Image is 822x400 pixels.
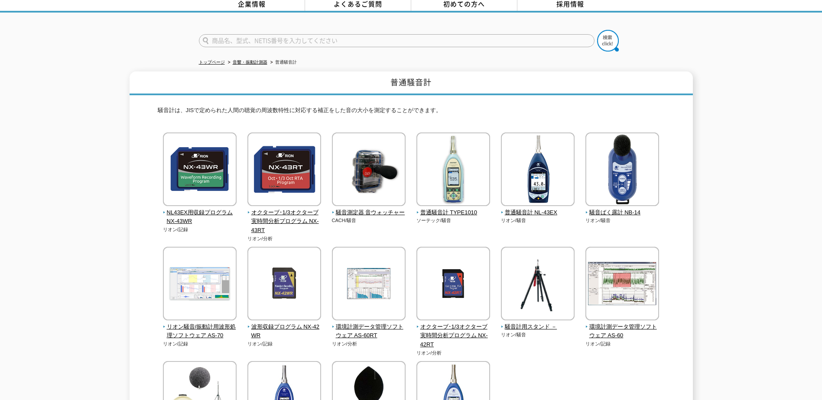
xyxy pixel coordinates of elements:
[585,314,660,340] a: 環境計測データ管理ソフトウェア AS-60
[585,217,660,224] p: リオン/騒音
[269,58,297,67] li: 普通騒音計
[163,247,237,323] img: リオン騒音/振動計用波形処理ソフトウェア AS-70
[597,30,619,52] img: btn_search.png
[585,208,660,217] span: 騒音ばく露計 NB-14
[332,217,406,224] p: CACH/騒音
[158,106,665,119] p: 騒音計は、JISで定められた人間の聴覚の周波数特性に対応する補正をした音の大小を測定することができます。
[501,208,575,217] span: 普通騒音計 NL-43EX
[163,323,237,341] span: リオン騒音/振動計用波形処理ソフトウェア AS-70
[585,340,660,348] p: リオン/記録
[416,200,491,217] a: 普通騒音計 TYPE1010
[247,132,321,208] img: オクターブ･1/3オクターブ実時間分析プログラム NX-43RT
[416,323,491,349] span: オクターブ･1/3オクターブ実時間分析プログラム NX-42RT
[163,132,237,208] img: NL43EX用収録プログラム NX-43WR
[163,340,237,348] p: リオン/記録
[332,314,406,340] a: 環境計測データ管理ソフトウェア AS-60RT
[247,200,322,235] a: オクターブ･1/3オクターブ実時間分析プログラム NX-43RT
[416,349,491,357] p: リオン/分析
[501,132,575,208] img: 普通騒音計 NL-43EX
[247,208,322,235] span: オクターブ･1/3オクターブ実時間分析プログラム NX-43RT
[199,34,595,47] input: 商品名、型式、NETIS番号を入力してください
[501,331,575,339] p: リオン/騒音
[163,314,237,340] a: リオン騒音/振動計用波形処理ソフトウェア AS-70
[416,217,491,224] p: ソーテック/騒音
[247,235,322,242] p: リオン/分析
[332,200,406,217] a: 騒音測定器 音ウォッチャー
[163,208,237,226] span: NL43EX用収録プログラム NX-43WR
[501,323,575,332] span: 騒音計用スタンド －
[163,226,237,233] p: リオン/記録
[247,247,321,323] img: 波形収録プログラム NX-42WR
[501,247,575,323] img: 騒音計用スタンド －
[585,132,659,208] img: 騒音ばく露計 NB-14
[501,200,575,217] a: 普通騒音計 NL-43EX
[233,60,267,65] a: 音響・振動計測器
[247,323,322,341] span: 波形収録プログラム NX-42WR
[163,200,237,226] a: NL43EX用収録プログラム NX-43WR
[247,314,322,340] a: 波形収録プログラム NX-42WR
[332,208,406,217] span: 騒音測定器 音ウォッチャー
[416,132,490,208] img: 普通騒音計 TYPE1010
[332,247,406,323] img: 環境計測データ管理ソフトウェア AS-60RT
[199,60,225,65] a: トップページ
[416,208,491,217] span: 普通騒音計 TYPE1010
[332,323,406,341] span: 環境計測データ管理ソフトウェア AS-60RT
[585,200,660,217] a: 騒音ばく露計 NB-14
[332,132,406,208] img: 騒音測定器 音ウォッチャー
[501,314,575,332] a: 騒音計用スタンド －
[585,247,659,323] img: 環境計測データ管理ソフトウェア AS-60
[501,217,575,224] p: リオン/騒音
[332,340,406,348] p: リオン/分析
[130,71,693,95] h1: 普通騒音計
[585,323,660,341] span: 環境計測データ管理ソフトウェア AS-60
[416,247,490,323] img: オクターブ･1/3オクターブ実時間分析プログラム NX-42RT
[416,314,491,349] a: オクターブ･1/3オクターブ実時間分析プログラム NX-42RT
[247,340,322,348] p: リオン/記録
